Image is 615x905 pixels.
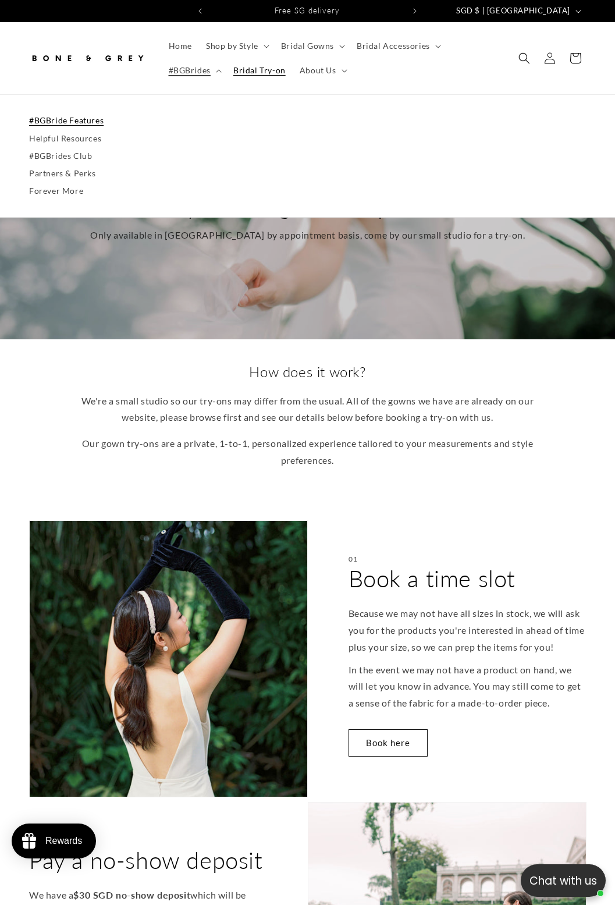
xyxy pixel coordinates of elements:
span: Bridal Accessories [357,41,430,51]
img: Sasha Black Velvet Gloves | Bone & Grey Bridal Accessories [30,521,307,797]
span: Only available in [GEOGRAPHIC_DATA] by appointment basis, come by our small studio for a try-on. [90,229,525,240]
button: Open chatbox [521,864,606,897]
span: $30 SGD no-show deposit [73,889,190,900]
span: Helpful Resources [29,133,101,143]
span: Bridal Try-on [233,65,286,75]
a: Partners & Perks [29,165,586,182]
span: #BGBrides Club [29,151,92,161]
summary: Shop by Style [199,34,274,58]
span: About Us [300,65,336,75]
summary: #BGBrides [162,58,226,83]
summary: Bridal Gowns [274,34,350,58]
a: Helpful Resources [29,130,586,147]
a: #BGBride Features [29,112,586,129]
a: Book here [349,729,428,757]
span: Home [169,41,192,51]
span: Try on our gowns in person [167,192,449,220]
span: Bridal Gowns [281,41,334,51]
span: #BGBrides [169,65,211,75]
summary: Search [511,45,537,71]
span: We're a small studio so our try-ons may differ from the usual. All of the gowns we have are alrea... [81,395,534,423]
a: Home [162,34,199,58]
span: Shop by Style [206,41,258,51]
span: SGD $ | [GEOGRAPHIC_DATA] [456,6,570,15]
a: #BGBrides Club [29,147,586,165]
span: How does it work? [249,363,365,380]
span: Forever More [29,186,83,196]
span: Free SG delivery [275,6,340,15]
summary: About Us [293,58,352,83]
span: Because we may not have all sizes in stock, we will ask you for the products you're interested in... [349,608,585,652]
a: Forever More [29,182,586,200]
span: Partners & Perks [29,168,96,178]
span: Our gown try-ons are a private, 1-to-1, personalized experience tailored to your measurements and... [82,438,534,466]
img: Bone and Grey Bridal [29,45,145,71]
span: Rewards [45,836,82,846]
summary: Bridal Accessories [350,34,446,58]
span: Book a time slot [349,565,516,592]
a: Bridal Try-on [226,58,293,83]
span: In the event we may not have a product on hand, we will let you know in advance. You may still co... [349,664,581,709]
span: Pay a no-show deposit [29,846,263,874]
span: 01 [349,555,358,563]
span: #BGBride Features [29,115,104,125]
span: We have a [29,889,73,900]
a: Bone and Grey Bridal [25,41,150,76]
span: Chat with us [529,873,597,889]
